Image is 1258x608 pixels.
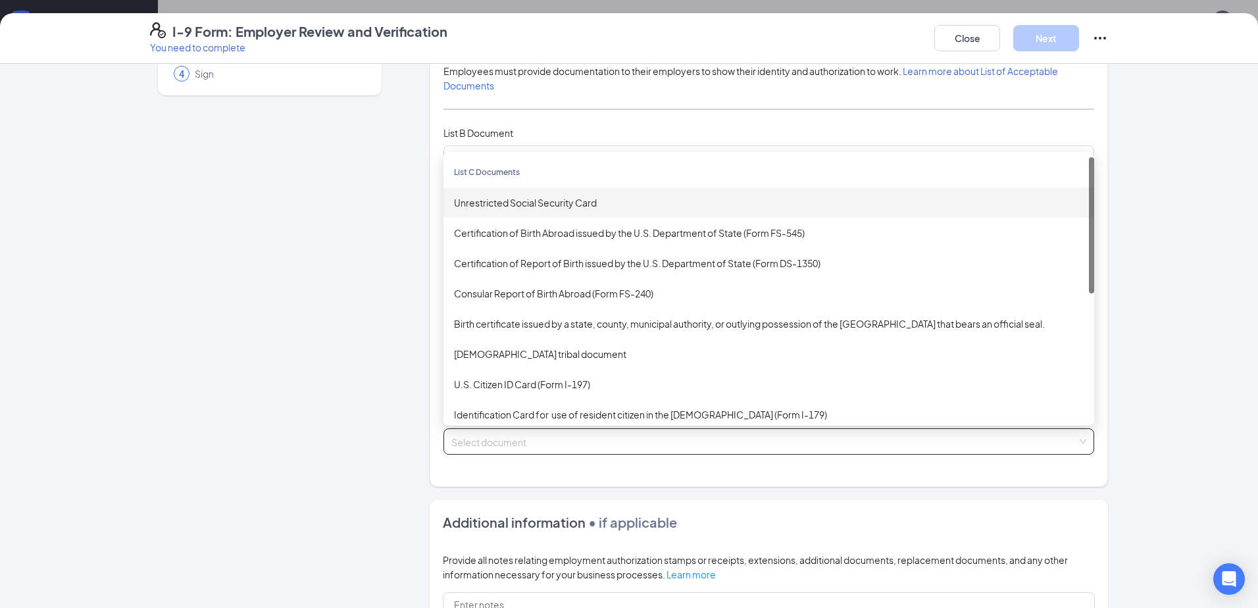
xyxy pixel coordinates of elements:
button: Next [1013,25,1079,51]
div: Birth certificate issued by a state, county, municipal authority, or outlying possession of the [... [454,317,1084,331]
div: Certification of Report of Birth issued by the U.S. Department of State (Form DS-1350) [454,256,1084,270]
span: ID Card issued by federal, state, or local government agency [451,146,1086,171]
svg: Ellipses [1092,30,1108,46]
span: List B Document [443,127,513,139]
span: Provide all notes relating employment authorization stamps or receipts, extensions, additional do... [443,554,1068,580]
span: • if applicable [586,514,677,530]
div: Unrestricted Social Security Card [454,195,1084,210]
span: Additional information [443,514,586,530]
svg: FormI9EVerifyIcon [150,22,166,38]
div: Consular Report of Birth Abroad (Form FS-240) [454,286,1084,301]
div: Open Intercom Messenger [1213,563,1245,595]
div: U.S. Citizen ID Card (Form I-197) [454,377,1084,392]
p: You need to complete [150,41,447,54]
div: Certification of Birth Abroad issued by the U.S. Department of State (Form FS-545) [454,226,1084,240]
div: [DEMOGRAPHIC_DATA] tribal document [454,347,1084,361]
div: Identification Card for use of resident citizen in the [DEMOGRAPHIC_DATA] (Form I-179) [454,407,1084,422]
span: 4 [179,67,184,80]
button: Close [934,25,1000,51]
span: Sign [195,67,363,80]
h4: I-9 Form: Employer Review and Verification [172,22,447,41]
a: Learn more [667,569,716,580]
span: Employees must provide documentation to their employers to show their identity and authorization ... [443,65,1058,91]
span: List C Documents [454,167,520,177]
